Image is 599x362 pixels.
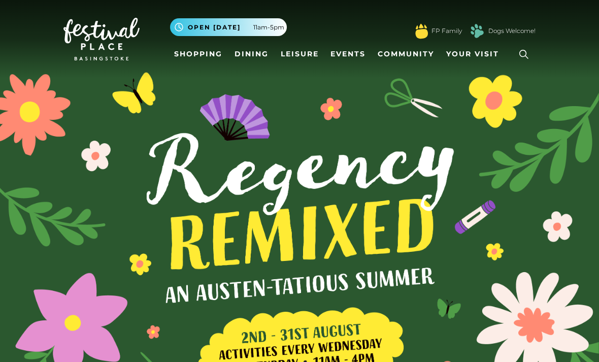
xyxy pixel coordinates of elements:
[170,45,226,63] a: Shopping
[230,45,273,63] a: Dining
[253,23,284,32] span: 11am-5pm
[442,45,508,63] a: Your Visit
[277,45,323,63] a: Leisure
[170,18,287,36] button: Open [DATE] 11am-5pm
[63,18,140,60] img: Festival Place Logo
[326,45,370,63] a: Events
[488,26,536,36] a: Dogs Welcome!
[431,26,462,36] a: FP Family
[446,49,499,59] span: Your Visit
[374,45,438,63] a: Community
[188,23,241,32] span: Open [DATE]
